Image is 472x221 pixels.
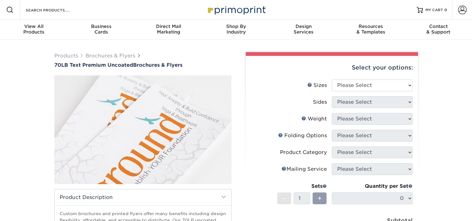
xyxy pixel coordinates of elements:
div: Mailing Service [282,165,327,173]
div: Select your options: [251,56,413,79]
div: Services [270,24,337,35]
a: DesignServices [270,20,337,40]
img: Primoprint [205,3,267,16]
span: Contact [405,24,472,29]
div: & Support [405,24,472,35]
div: Quantity per Set [332,183,413,190]
div: Product Category [280,149,327,156]
div: Sizes [307,82,327,89]
span: Business [67,24,135,29]
span: Shop By [202,24,270,29]
a: Brochures & Flyers [85,53,135,59]
span: MY CART [425,7,443,13]
a: Resources& Templates [337,20,405,40]
div: Cards [67,24,135,35]
iframe: Google Customer Reviews [2,202,53,219]
div: Marketing [135,24,202,35]
div: Weight [301,115,327,123]
div: Folding Options [278,132,327,139]
a: Shop ByIndustry [202,20,270,40]
h1: Brochures & Flyers [54,62,231,68]
img: 70LB Text<br/>Premium Uncoated 01 [54,69,231,191]
a: Direct MailMarketing [135,20,202,40]
span: - [283,194,286,203]
span: Resources [337,24,405,29]
a: 70LB Text Premium UncoatedBrochures & Flyers [54,62,231,68]
span: + [318,194,322,203]
span: Direct Mail [135,24,202,29]
span: Design [270,24,337,29]
div: Sides [313,98,327,106]
span: 70LB Text Premium Uncoated [54,62,133,68]
div: Sets [277,183,327,190]
a: Contact& Support [405,20,472,40]
span: 0 [444,8,447,12]
div: & Templates [337,24,405,35]
div: Industry [202,24,270,35]
a: Products [54,53,78,59]
h2: Product Description [55,189,231,205]
a: BusinessCards [67,20,135,40]
input: SEARCH PRODUCTS..... [25,6,86,14]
